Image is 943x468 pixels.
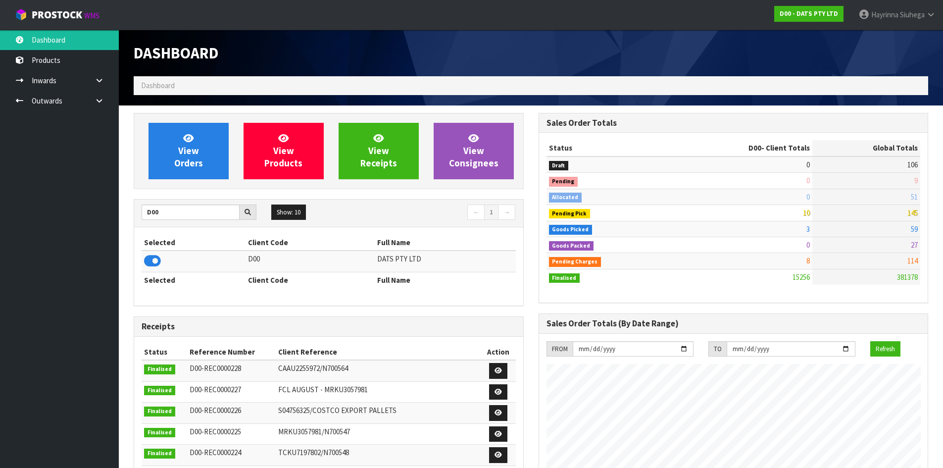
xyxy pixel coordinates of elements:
[774,6,844,22] a: D00 - DATS PTY LTD
[144,364,175,374] span: Finalised
[339,123,419,179] a: ViewReceipts
[190,427,241,436] span: D00-REC0000225
[190,385,241,394] span: D00-REC0000227
[549,193,582,203] span: Allocated
[375,235,515,251] th: Full Name
[907,160,918,169] span: 106
[246,235,375,251] th: Client Code
[174,132,203,169] span: View Orders
[669,140,812,156] th: - Client Totals
[134,43,218,63] span: Dashboard
[142,272,246,288] th: Selected
[278,406,397,415] span: S04756325/COSTCO EXPORT PALLETS
[907,256,918,265] span: 114
[278,427,350,436] span: MRKU3057981/N700547
[149,123,229,179] a: ViewOrders
[549,161,569,171] span: Draft
[546,118,921,128] h3: Sales Order Totals
[806,176,810,185] span: 0
[142,322,516,331] h3: Receipts
[793,272,810,282] span: 15256
[900,10,925,19] span: Siuhega
[278,448,349,457] span: TCKU7197802/N700548
[481,344,516,360] th: Action
[449,132,498,169] span: View Consignees
[142,235,246,251] th: Selected
[144,386,175,396] span: Finalised
[142,205,240,220] input: Search clients
[375,272,515,288] th: Full Name
[141,81,175,90] span: Dashboard
[546,341,573,357] div: FROM
[806,160,810,169] span: 0
[244,123,324,179] a: ViewProducts
[812,140,920,156] th: Global Totals
[911,192,918,202] span: 51
[871,10,898,19] span: Hayrinna
[32,8,82,21] span: ProStock
[375,251,515,272] td: DATS PTY LTD
[484,205,498,220] a: 1
[806,224,810,234] span: 3
[187,344,276,360] th: Reference Number
[870,341,900,357] button: Refresh
[144,428,175,438] span: Finalised
[806,192,810,202] span: 0
[549,273,580,283] span: Finalised
[144,407,175,416] span: Finalised
[803,208,810,217] span: 10
[806,240,810,250] span: 0
[190,364,241,373] span: D00-REC0000228
[914,176,918,185] span: 9
[546,319,921,328] h3: Sales Order Totals (By Date Range)
[84,11,99,20] small: WMS
[546,140,670,156] th: Status
[271,205,306,220] button: Show: 10
[708,341,727,357] div: TO
[15,8,27,21] img: cube-alt.png
[897,272,918,282] span: 381378
[190,406,241,415] span: D00-REC0000226
[780,9,838,18] strong: D00 - DATS PTY LTD
[911,224,918,234] span: 59
[360,132,397,169] span: View Receipts
[549,225,593,235] span: Goods Picked
[276,344,481,360] th: Client Reference
[264,132,302,169] span: View Products
[498,205,515,220] a: →
[806,256,810,265] span: 8
[911,240,918,250] span: 27
[142,344,187,360] th: Status
[748,143,761,153] span: D00
[907,208,918,217] span: 145
[246,251,375,272] td: D00
[549,257,601,267] span: Pending Charges
[278,364,348,373] span: CAAU2255972/N700564
[246,272,375,288] th: Client Code
[144,449,175,459] span: Finalised
[336,205,516,222] nav: Page navigation
[467,205,485,220] a: ←
[549,177,578,187] span: Pending
[549,209,591,219] span: Pending Pick
[549,241,594,251] span: Goods Packed
[190,448,241,457] span: D00-REC0000224
[434,123,514,179] a: ViewConsignees
[278,385,368,394] span: FCL AUGUST - MRKU3057981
